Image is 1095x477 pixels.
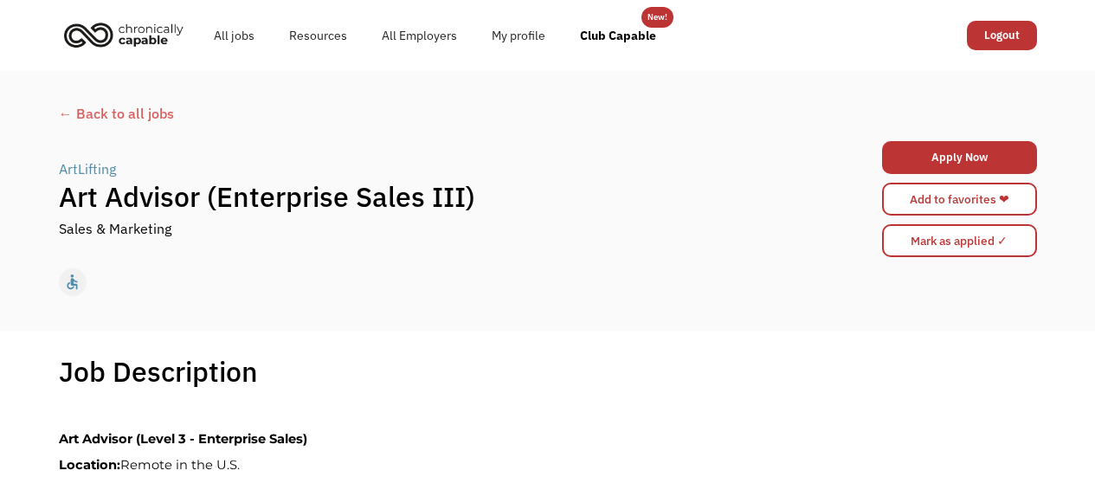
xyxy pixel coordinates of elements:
div: Sales & Marketing [59,218,171,239]
a: My profile [474,8,563,63]
a: All jobs [196,8,272,63]
div: New! [647,7,667,28]
img: Chronically Capable logo [59,16,189,54]
input: Mark as applied ✓ [882,224,1037,257]
a: Logout [967,21,1037,50]
form: Mark as applied form [882,220,1037,261]
span: Location: [59,457,120,473]
a: Resources [272,8,364,63]
a: home [59,16,196,54]
a: Club Capable [563,8,673,63]
span: Remote in the U.S. [120,457,240,473]
a: Apply Now [882,141,1037,174]
a: All Employers [364,8,474,63]
h1: Job Description [59,354,258,389]
div: accessible [63,269,81,295]
a: ← Back to all jobs [59,103,1037,124]
a: Add to favorites ❤ [882,183,1037,216]
a: ArtLifting [59,158,120,179]
span: Art Advisor (Level 3 - Enterprise Sales) [59,431,307,447]
div: ArtLifting [59,158,116,179]
h1: Art Advisor (Enterprise Sales III) [59,179,793,214]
